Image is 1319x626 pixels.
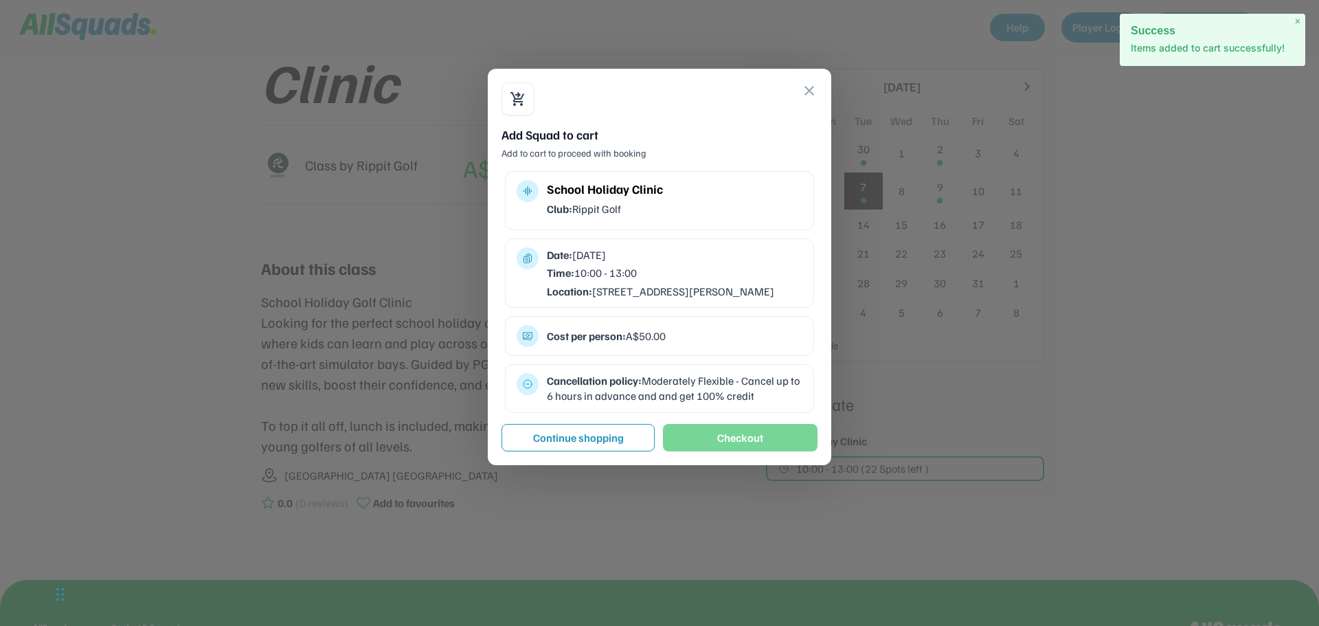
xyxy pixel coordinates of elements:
strong: Location: [547,284,592,298]
div: Add Squad to cart [501,126,818,144]
button: shopping_cart_checkout [510,91,526,107]
button: close [801,82,818,99]
button: Continue shopping [501,424,655,451]
div: Add to cart to proceed with booking [501,146,818,160]
strong: Time: [547,266,574,280]
button: Checkout [663,424,818,451]
strong: Club: [547,202,572,216]
div: [DATE] [547,247,802,262]
span: × [1295,16,1300,27]
button: multitrack_audio [522,186,533,197]
div: Moderately Flexible - Cancel up to 6 hours in advance and and get 100% credit [547,373,802,404]
div: 10:00 - 13:00 [547,265,802,280]
div: School Holiday Clinic [547,180,802,199]
p: Items added to cart successfully! [1131,41,1294,55]
strong: Cancellation policy: [547,374,642,388]
strong: Cost per person: [547,329,626,343]
div: A$50.00 [547,328,802,344]
strong: Date: [547,248,572,262]
h2: Success [1131,25,1294,36]
div: Rippit Golf [547,201,802,216]
div: [STREET_ADDRESS][PERSON_NAME] [547,284,802,299]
